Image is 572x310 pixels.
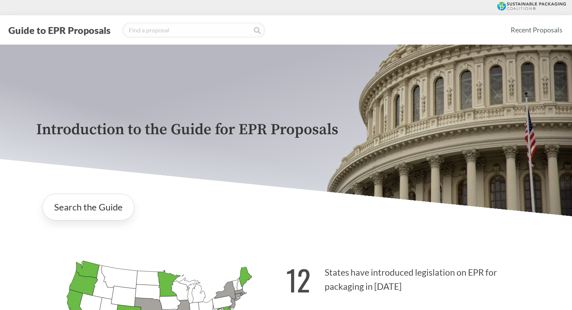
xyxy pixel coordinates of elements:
a: Search the Guide [42,194,135,220]
input: Find a proposal [122,22,265,38]
p: Introduction to the Guide for EPR Proposals [36,121,536,138]
strong: 12 [286,259,311,301]
p: States have introduced legislation on EPR for packaging in [DATE] [286,254,536,301]
a: Recent Proposals [507,21,566,39]
button: Guide to EPR Proposals [6,24,113,36]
